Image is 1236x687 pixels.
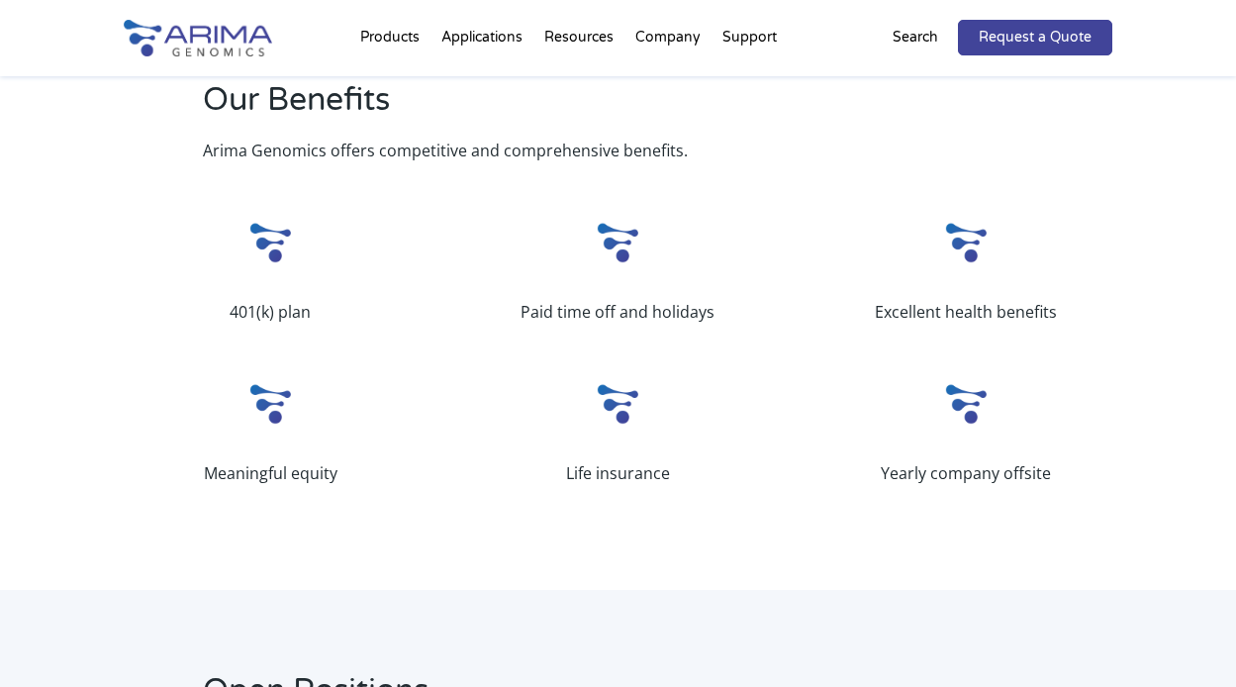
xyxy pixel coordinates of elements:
p: Yearly company offsite [819,460,1112,486]
p: 401(k) plan [124,299,417,325]
a: Request a Quote [958,20,1112,55]
p: Life insurance [471,460,764,486]
p: Excellent health benefits [819,299,1112,325]
p: Arima Genomics offers competitive and comprehensive benefits. [203,138,852,163]
img: Arima_Small_Logo [588,374,647,434]
img: Arima_Small_Logo [240,213,300,272]
img: Arima_Small_Logo [588,213,647,272]
img: Arima-Genomics-logo [124,20,272,56]
img: Arima_Small_Logo [936,213,996,272]
img: Arima_Small_Logo [936,374,996,434]
p: Search [893,25,938,50]
p: Meaningful equity [124,460,417,486]
h2: Our Benefits [203,78,852,138]
img: Arima_Small_Logo [240,374,300,434]
p: Paid time off and holidays [471,299,764,325]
